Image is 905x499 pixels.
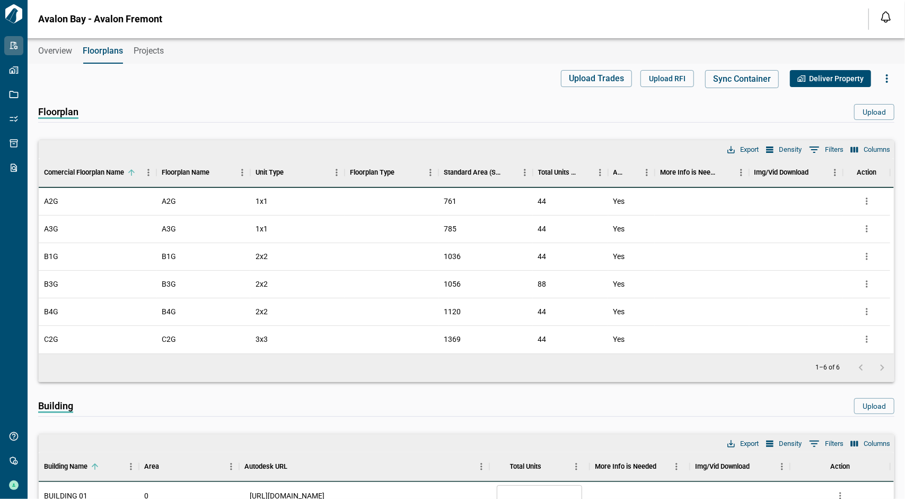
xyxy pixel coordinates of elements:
[28,38,905,64] div: base tabs
[444,334,461,345] span: 1369
[38,14,162,24] span: Avalon Bay - Avalon Fremont
[284,165,298,180] button: Sort
[510,452,542,481] div: Total Units
[438,158,532,187] div: Standard Area (SQFT)
[38,107,78,119] span: Floorplan
[234,165,250,180] button: Menu
[256,223,268,234] span: 1x1
[159,459,174,474] button: Sort
[44,334,58,345] span: C2G
[857,158,876,187] div: Action
[329,165,345,180] button: Menu
[639,165,655,180] button: Menu
[444,223,456,234] span: 785
[613,223,625,234] span: Yes
[156,158,250,187] div: Floorplan Name
[843,158,890,187] div: Action
[718,165,733,180] button: Sort
[569,73,624,84] span: Upload Trades
[590,452,690,481] div: More Info is Needed
[473,459,489,475] button: Menu
[749,158,843,187] div: Img/Vid Download
[655,158,749,187] div: More Info is Needed
[38,401,73,413] span: Building
[774,459,790,475] button: Menu
[713,74,771,84] span: Sync Container
[790,452,890,481] div: Action
[39,452,139,481] div: Building Name
[595,452,657,481] div: More Info is Needed
[538,197,547,205] span: 44
[244,452,287,481] div: Autodesk URL
[613,306,625,317] span: Yes
[44,223,58,234] span: A3G
[44,452,87,481] div: Building Name
[44,158,124,187] div: Comercial Floorplan Name
[533,158,608,187] div: Total Units (308)
[608,158,655,187] div: Autodesk URL Added
[44,251,58,262] span: B1G
[859,304,875,320] button: more
[423,165,438,180] button: Menu
[809,165,824,180] button: Sort
[39,158,156,187] div: Comercial Floorplan Name
[444,251,461,262] span: 1036
[162,196,176,207] span: A2G
[44,306,58,317] span: B4G
[705,70,779,88] button: Sync Container
[162,334,176,345] span: C2G
[538,225,547,233] span: 44
[613,158,625,187] div: Autodesk URL Added
[162,223,176,234] span: A3G
[38,46,72,56] span: Overview
[815,364,840,371] p: 1–6 of 6
[394,165,409,180] button: Sort
[256,306,268,317] span: 2x2
[613,279,625,289] span: Yes
[640,70,694,87] button: Upload RFI
[250,158,344,187] div: Unit Type
[350,158,394,187] div: Floorplan Type
[123,459,139,475] button: Menu
[877,8,894,25] button: Open notification feed
[657,459,672,474] button: Sort
[444,196,456,207] span: 761
[725,437,761,451] button: Export
[790,70,871,87] button: Deliver Property
[256,196,268,207] span: 1x1
[763,143,804,157] button: Density
[859,193,875,209] button: more
[256,158,284,187] div: Unit Type
[134,46,164,56] span: Projects
[87,459,102,474] button: Sort
[162,251,176,262] span: B1G
[859,331,875,347] button: more
[444,306,461,317] span: 1120
[613,251,625,262] span: Yes
[592,165,608,180] button: Menu
[669,459,684,475] button: Menu
[502,165,517,180] button: Sort
[859,276,875,292] button: more
[577,165,592,180] button: Sort
[144,452,159,481] div: Area
[162,158,209,187] div: Floorplan Name
[733,165,749,180] button: Menu
[256,279,268,289] span: 2x2
[613,334,625,345] span: Yes
[649,73,686,84] span: Upload RFI
[538,335,547,343] span: 44
[287,459,302,474] button: Sort
[140,165,156,180] button: Menu
[444,158,502,187] div: Standard Area (SQFT)
[345,158,438,187] div: Floorplan Type
[139,452,239,481] div: Area
[763,437,804,451] button: Density
[83,46,123,56] span: Floorplans
[538,158,577,187] div: Total Units (308)
[223,459,239,475] button: Menu
[806,435,846,452] button: Show filters
[44,279,58,289] span: B3G
[848,437,893,451] button: Select columns
[44,196,58,207] span: A2G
